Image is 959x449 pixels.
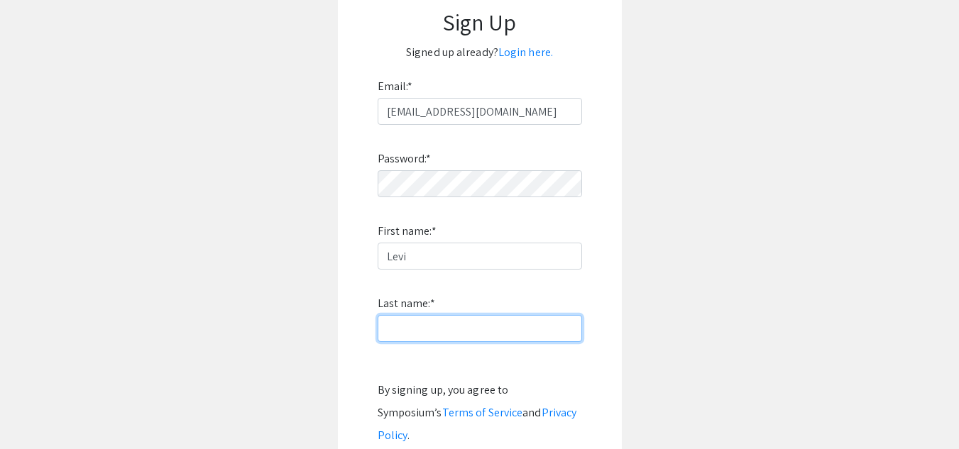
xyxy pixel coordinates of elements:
[378,75,413,98] label: Email:
[442,405,523,420] a: Terms of Service
[498,45,553,60] a: Login here.
[378,148,432,170] label: Password:
[378,292,435,315] label: Last name:
[11,385,60,438] iframe: Chat
[352,41,608,64] p: Signed up already?
[378,379,582,447] div: By signing up, you agree to Symposium’s and .
[352,9,608,35] h1: Sign Up
[378,220,437,243] label: First name:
